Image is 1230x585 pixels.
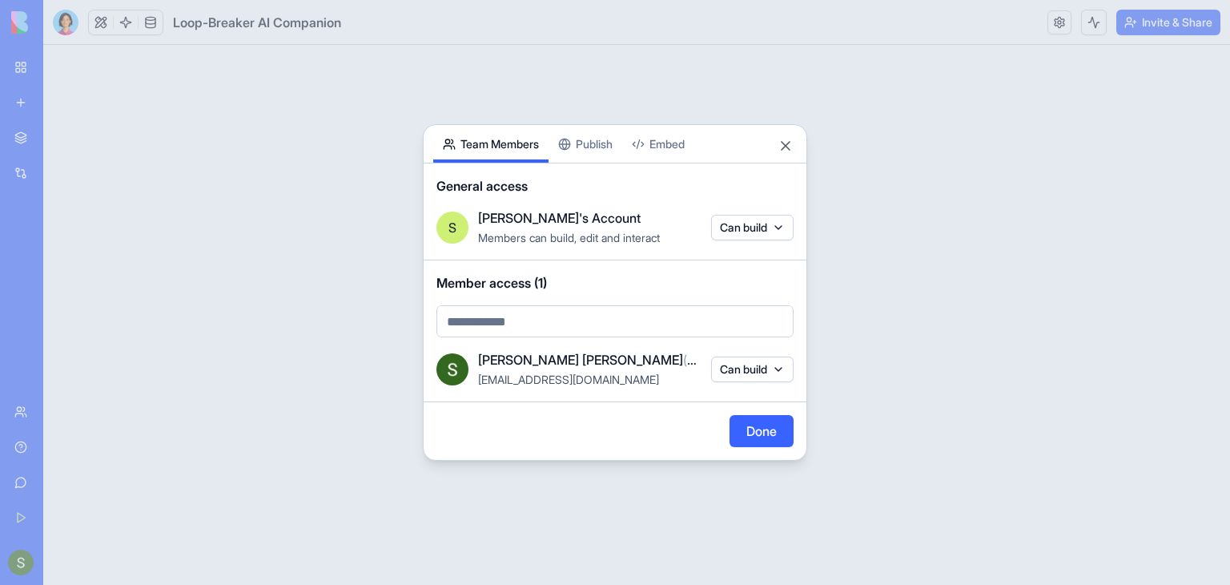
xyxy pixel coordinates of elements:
[436,353,468,385] img: ACg8ocJRnUkt-0-zDpPDfjXvaSKBjWjMitkU0cUUbBpQ4bnibp2Z6Q=s96-c
[448,218,456,237] span: S
[683,352,712,368] span: (you)
[549,125,622,163] button: Publish
[436,176,794,196] span: General access
[730,415,794,447] button: Done
[478,350,701,369] span: [PERSON_NAME] [PERSON_NAME]
[622,125,694,163] button: Embed
[478,373,659,386] span: [EMAIL_ADDRESS][DOMAIN_NAME]
[433,125,549,163] button: Team Members
[711,357,794,382] button: Can build
[436,273,794,292] span: Member access (1)
[711,215,794,240] button: Can build
[478,231,660,244] span: Members can build, edit and interact
[478,208,641,228] span: [PERSON_NAME]'s Account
